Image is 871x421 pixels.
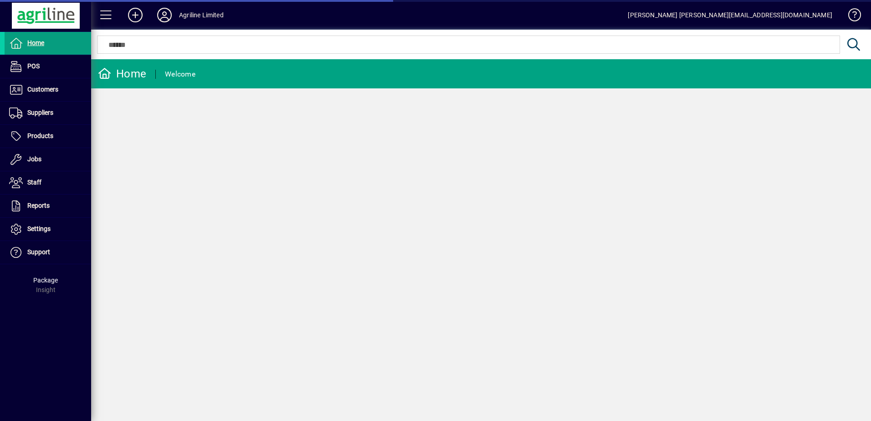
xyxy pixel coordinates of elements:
[27,179,41,186] span: Staff
[27,109,53,116] span: Suppliers
[5,102,91,124] a: Suppliers
[121,7,150,23] button: Add
[5,171,91,194] a: Staff
[27,202,50,209] span: Reports
[841,2,860,31] a: Knowledge Base
[27,155,41,163] span: Jobs
[628,8,832,22] div: [PERSON_NAME] [PERSON_NAME][EMAIL_ADDRESS][DOMAIN_NAME]
[27,248,50,256] span: Support
[98,67,146,81] div: Home
[179,8,224,22] div: Agriline Limited
[150,7,179,23] button: Profile
[5,241,91,264] a: Support
[27,86,58,93] span: Customers
[33,277,58,284] span: Package
[27,62,40,70] span: POS
[27,225,51,232] span: Settings
[5,55,91,78] a: POS
[5,148,91,171] a: Jobs
[165,67,195,82] div: Welcome
[27,132,53,139] span: Products
[5,218,91,241] a: Settings
[5,78,91,101] a: Customers
[5,125,91,148] a: Products
[5,195,91,217] a: Reports
[27,39,44,46] span: Home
